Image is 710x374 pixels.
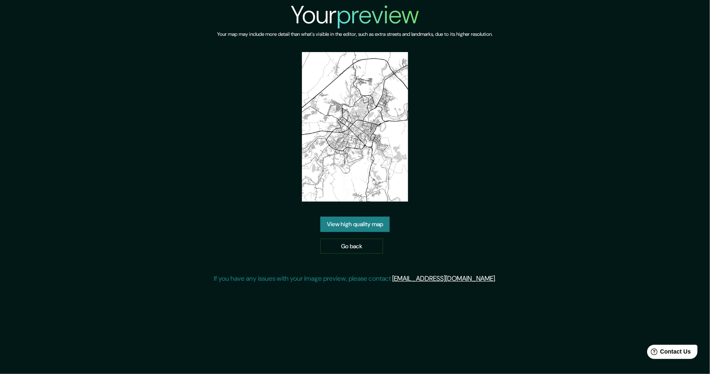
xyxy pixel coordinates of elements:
a: View high quality map [320,217,390,232]
p: If you have any issues with your image preview, please contact . [214,274,496,284]
iframe: Help widget launcher [636,342,701,365]
a: [EMAIL_ADDRESS][DOMAIN_NAME] [392,274,495,283]
a: Go back [320,239,383,254]
h6: Your map may include more detail than what's visible in the editor, such as extra streets and lan... [218,30,493,39]
img: created-map-preview [302,52,408,202]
